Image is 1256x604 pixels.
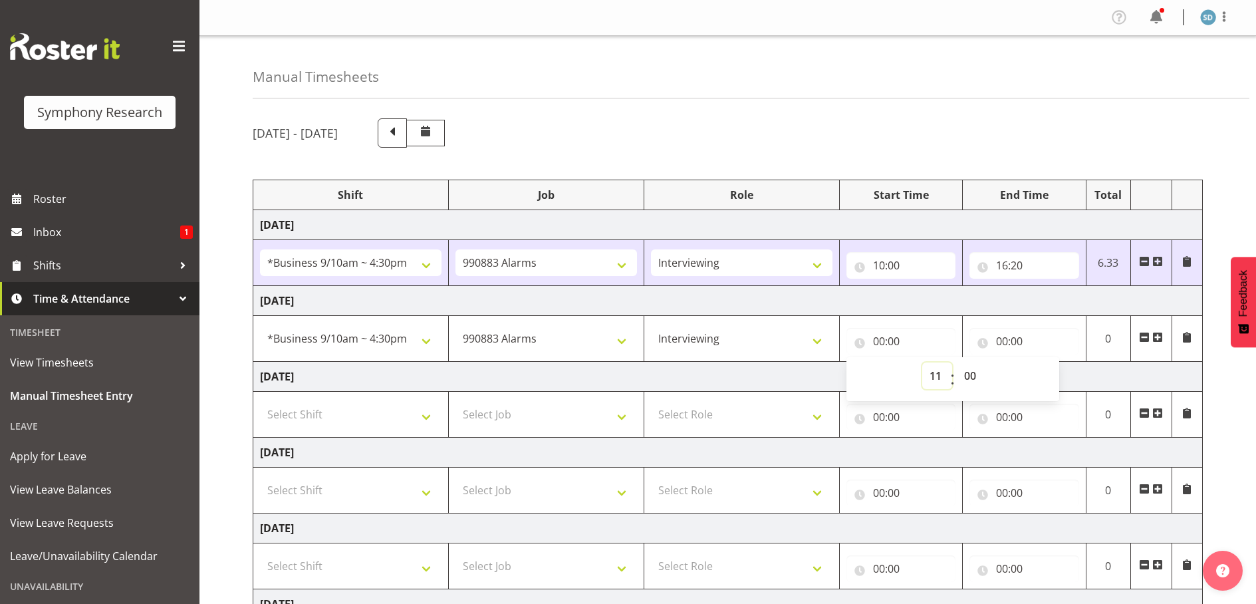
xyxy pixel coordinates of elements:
[1086,392,1130,438] td: 0
[253,514,1203,543] td: [DATE]
[1086,240,1130,286] td: 6.33
[260,187,441,203] div: Shift
[1086,316,1130,362] td: 0
[3,539,196,573] a: Leave/Unavailability Calendar
[37,102,162,122] div: Symphony Research
[253,362,1203,392] td: [DATE]
[3,473,196,506] a: View Leave Balances
[10,446,189,466] span: Apply for Leave
[10,480,189,500] span: View Leave Balances
[846,404,956,430] input: Click to select...
[253,126,338,140] h5: [DATE] - [DATE]
[253,286,1203,316] td: [DATE]
[846,252,956,279] input: Click to select...
[1086,468,1130,514] td: 0
[10,546,189,566] span: Leave/Unavailability Calendar
[253,69,379,84] h4: Manual Timesheets
[969,252,1079,279] input: Click to select...
[950,363,955,396] span: :
[3,346,196,379] a: View Timesheets
[253,210,1203,240] td: [DATE]
[1200,9,1216,25] img: shareen-davis1939.jpg
[10,513,189,533] span: View Leave Requests
[846,328,956,355] input: Click to select...
[33,222,180,242] span: Inbox
[33,255,173,275] span: Shifts
[3,412,196,440] div: Leave
[3,379,196,412] a: Manual Timesheet Entry
[969,480,1079,506] input: Click to select...
[846,187,956,203] div: Start Time
[846,480,956,506] input: Click to select...
[253,438,1203,468] td: [DATE]
[180,226,193,239] span: 1
[969,187,1079,203] div: End Time
[651,187,832,203] div: Role
[10,33,120,60] img: Rosterit website logo
[969,555,1079,582] input: Click to select...
[969,404,1079,430] input: Click to select...
[969,328,1079,355] input: Click to select...
[33,189,193,209] span: Roster
[3,440,196,473] a: Apply for Leave
[1086,543,1130,589] td: 0
[1237,270,1249,317] span: Feedback
[33,289,173,309] span: Time & Attendance
[846,555,956,582] input: Click to select...
[455,187,637,203] div: Job
[1093,187,1124,203] div: Total
[3,573,196,600] div: Unavailability
[1231,257,1256,347] button: Feedback - Show survey
[10,353,189,373] span: View Timesheets
[1216,564,1229,577] img: help-xxl-2.png
[3,319,196,346] div: Timesheet
[3,506,196,539] a: View Leave Requests
[10,386,189,406] span: Manual Timesheet Entry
